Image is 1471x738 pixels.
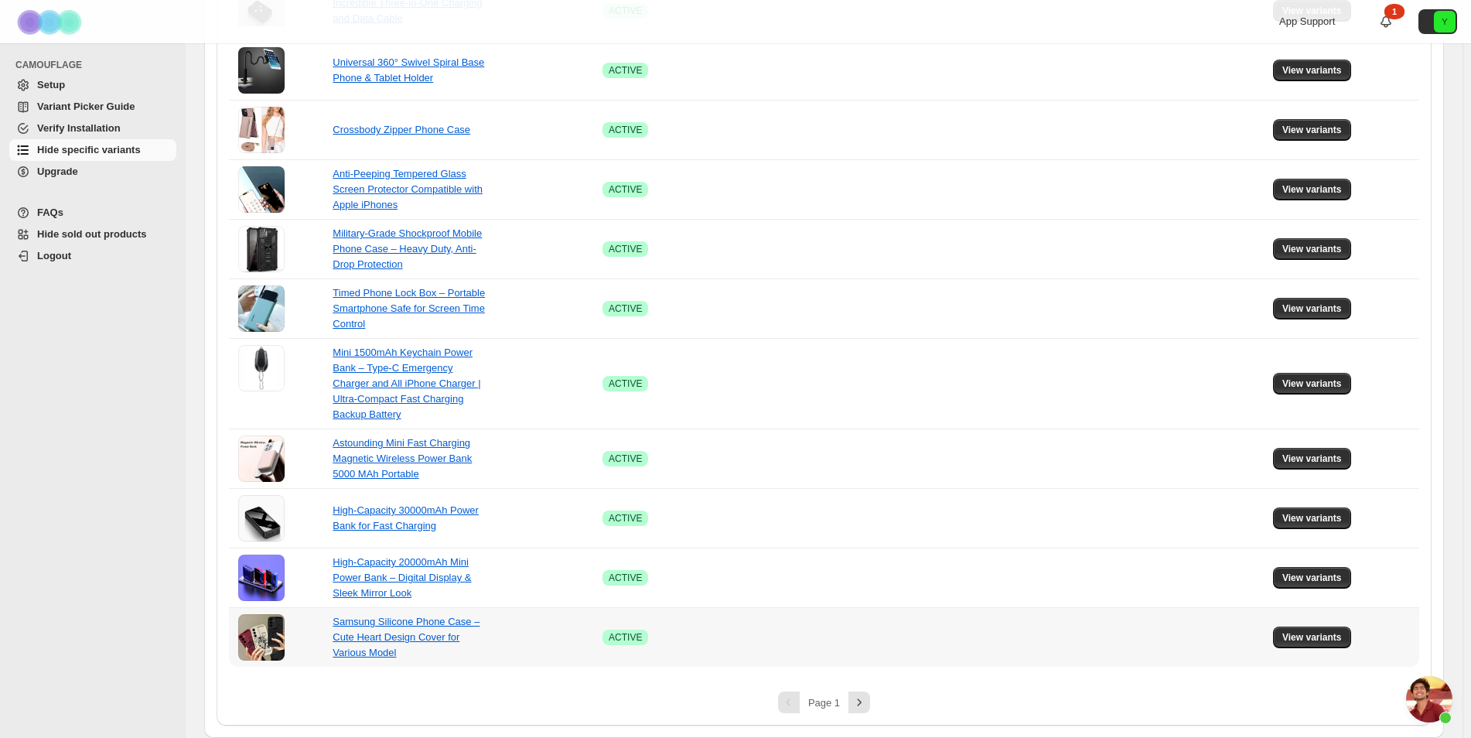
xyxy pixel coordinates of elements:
a: FAQs [9,202,176,224]
nav: Pagination [229,692,1419,713]
span: View variants [1282,512,1342,524]
a: Samsung Silicone Phone Case – Cute Heart Design Cover for Various Model [333,616,480,658]
button: View variants [1273,373,1351,395]
span: View variants [1282,183,1342,196]
span: Upgrade [37,166,78,177]
span: ACTIVE [609,453,642,465]
text: Y [1442,17,1448,26]
button: View variants [1273,60,1351,81]
img: High-Capacity 30000mAh Power Bank for Fast Charging [238,495,285,542]
button: View variants [1273,567,1351,589]
img: Samsung Silicone Phone Case – Cute Heart Design Cover for Various Model [238,614,285,661]
a: 1 [1378,14,1394,29]
span: ACTIVE [609,572,642,584]
button: View variants [1273,627,1351,648]
span: ACTIVE [609,243,642,255]
span: View variants [1282,378,1342,390]
img: Military-Grade Shockproof Mobile Phone Case – Heavy Duty, Anti-Drop Protection [238,226,285,272]
button: View variants [1273,119,1351,141]
a: Anti-Peeping Tempered Glass Screen Protector Compatible with Apple iPhones [333,168,483,210]
span: View variants [1282,631,1342,644]
img: Mini 1500mAh Keychain Power Bank – Type-C Emergency Charger and All iPhone Charger | Ultra-Compac... [238,345,285,391]
span: View variants [1282,302,1342,315]
span: ACTIVE [609,378,642,390]
span: ACTIVE [609,302,642,315]
span: View variants [1282,243,1342,255]
span: Setup [37,79,65,91]
a: Verify Installation [9,118,176,139]
button: Next [848,692,870,713]
button: View variants [1273,179,1351,200]
span: View variants [1282,64,1342,77]
a: Mini 1500mAh Keychain Power Bank – Type-C Emergency Charger and All iPhone Charger | Ultra-Compac... [333,347,480,420]
a: Open chat [1406,676,1452,723]
button: View variants [1273,298,1351,319]
a: Military-Grade Shockproof Mobile Phone Case – Heavy Duty, Anti-Drop Protection [333,227,482,270]
img: High-Capacity 20000mAh Mini Power Bank – Digital Display & Sleek Mirror Look [238,555,285,601]
div: 1 [1384,4,1404,19]
span: CAMOUFLAGE [15,59,178,71]
span: Logout [37,250,71,261]
a: Hide sold out products [9,224,176,245]
span: Hide specific variants [37,144,141,155]
img: Timed Phone Lock Box – Portable Smartphone Safe for Screen Time Control [238,285,285,332]
span: ACTIVE [609,631,642,644]
img: Crossbody Zipper Phone Case [238,107,285,153]
img: Universal 360° Swivel Spiral Base Phone & Tablet Holder [238,47,285,94]
span: ACTIVE [609,512,642,524]
span: View variants [1282,453,1342,465]
span: View variants [1282,572,1342,584]
a: Hide specific variants [9,139,176,161]
span: FAQs [37,207,63,218]
button: View variants [1273,448,1351,470]
a: Crossbody Zipper Phone Case [333,124,470,135]
a: Universal 360° Swivel Spiral Base Phone & Tablet Holder [333,56,484,84]
button: View variants [1273,238,1351,260]
span: ACTIVE [609,183,642,196]
a: Variant Picker Guide [9,96,176,118]
a: High-Capacity 20000mAh Mini Power Bank – Digital Display & Sleek Mirror Look [333,556,471,599]
span: Page 1 [808,697,840,709]
span: App Support [1279,15,1335,27]
span: ACTIVE [609,64,642,77]
span: Verify Installation [37,122,121,134]
a: Logout [9,245,176,267]
a: High-Capacity 30000mAh Power Bank for Fast Charging [333,504,479,531]
img: Camouflage [12,1,90,43]
button: View variants [1273,507,1351,529]
a: Astounding Mini Fast Charging Magnetic Wireless Power Bank 5000 MAh Portable [333,437,472,480]
span: Avatar with initials Y [1434,11,1456,32]
a: Setup [9,74,176,96]
span: Hide sold out products [37,228,147,240]
img: Anti-Peeping Tempered Glass Screen Protector Compatible with Apple iPhones [238,166,285,213]
img: Astounding Mini Fast Charging Magnetic Wireless Power Bank 5000 MAh Portable [238,436,285,482]
span: ACTIVE [609,124,642,136]
a: Upgrade [9,161,176,183]
a: Timed Phone Lock Box – Portable Smartphone Safe for Screen Time Control [333,287,485,330]
span: Variant Picker Guide [37,101,135,112]
span: View variants [1282,124,1342,136]
button: Avatar with initials Y [1418,9,1457,34]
